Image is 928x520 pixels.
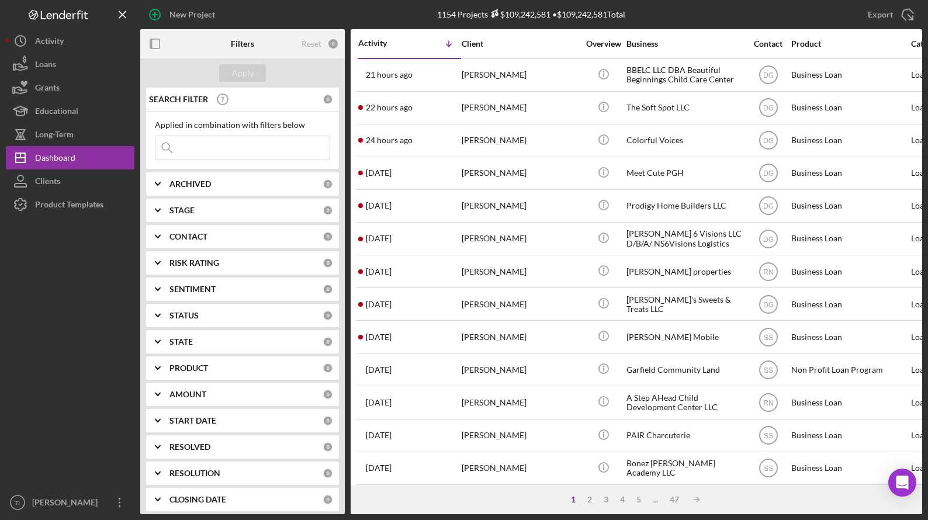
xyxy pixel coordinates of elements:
[791,387,908,418] div: Business Loan
[746,39,790,48] div: Contact
[791,420,908,451] div: Business Loan
[763,202,774,210] text: DG
[169,390,206,399] b: AMOUNT
[366,398,392,407] time: 2025-09-16 02:18
[35,76,60,102] div: Grants
[169,311,199,320] b: STATUS
[323,468,333,479] div: 0
[791,158,908,189] div: Business Loan
[763,399,773,407] text: RN
[35,193,103,219] div: Product Templates
[35,169,60,196] div: Clients
[323,494,333,505] div: 0
[6,99,134,123] button: Educational
[763,333,773,341] text: SS
[169,337,193,346] b: STATE
[323,389,333,400] div: 0
[366,103,413,112] time: 2025-09-23 15:34
[763,104,774,112] text: DG
[791,453,908,484] div: Business Loan
[581,495,598,504] div: 2
[626,420,743,451] div: PAIR Charcuterie
[598,495,614,504] div: 3
[626,321,743,352] div: [PERSON_NAME] Mobile
[6,146,134,169] button: Dashboard
[462,387,579,418] div: [PERSON_NAME]
[35,53,56,79] div: Loans
[626,190,743,221] div: Prodigy Home Builders LLC
[647,495,664,504] div: ...
[169,469,220,478] b: RESOLUTION
[581,39,625,48] div: Overview
[169,285,216,294] b: SENTIMENT
[169,206,195,215] b: STAGE
[626,92,743,123] div: The Soft Spot LLC
[462,354,579,385] div: [PERSON_NAME]
[232,64,254,82] div: Apply
[6,53,134,76] button: Loans
[366,136,413,145] time: 2025-09-23 14:10
[366,365,392,375] time: 2025-09-16 04:47
[323,363,333,373] div: 0
[35,123,74,149] div: Long-Term
[626,354,743,385] div: Garfield Community Land
[763,137,774,145] text: DG
[763,464,773,473] text: SS
[169,232,207,241] b: CONTACT
[488,9,550,19] div: $109,242,581
[462,420,579,451] div: [PERSON_NAME]
[462,289,579,320] div: [PERSON_NAME]
[149,95,208,104] b: SEARCH FILTER
[565,495,581,504] div: 1
[366,70,413,79] time: 2025-09-23 17:00
[626,158,743,189] div: Meet Cute PGH
[462,256,579,287] div: [PERSON_NAME]
[323,284,333,294] div: 0
[366,463,392,473] time: 2025-09-15 15:55
[6,123,134,146] button: Long-Term
[169,3,215,26] div: New Project
[614,495,631,504] div: 4
[631,495,647,504] div: 5
[323,205,333,216] div: 0
[763,71,774,79] text: DG
[791,223,908,254] div: Business Loan
[169,258,219,268] b: RISK RATING
[763,366,773,374] text: SS
[791,190,908,221] div: Business Loan
[323,258,333,268] div: 0
[626,289,743,320] div: [PERSON_NAME]'s Sweets & Treats LLC
[664,495,685,504] div: 47
[155,120,330,130] div: Applied in combination with filters below
[169,363,208,373] b: PRODUCT
[763,432,773,440] text: SS
[763,268,773,276] text: RN
[219,64,266,82] button: Apply
[437,9,625,19] div: 1154 Projects • $109,242,581 Total
[366,332,392,342] time: 2025-09-17 13:26
[763,300,774,308] text: DG
[462,190,579,221] div: [PERSON_NAME]
[791,354,908,385] div: Non Profit Loan Program
[169,442,210,452] b: RESOLVED
[366,201,392,210] time: 2025-09-18 19:33
[791,256,908,287] div: Business Loan
[462,223,579,254] div: [PERSON_NAME]
[231,39,254,48] b: Filters
[6,29,134,53] a: Activity
[791,39,908,48] div: Product
[791,92,908,123] div: Business Loan
[169,179,211,189] b: ARCHIVED
[366,431,392,440] time: 2025-09-16 00:56
[6,76,134,99] a: Grants
[35,29,64,56] div: Activity
[791,125,908,156] div: Business Loan
[6,193,134,216] a: Product Templates
[323,337,333,347] div: 0
[366,300,392,309] time: 2025-09-17 20:37
[763,169,774,178] text: DG
[462,92,579,123] div: [PERSON_NAME]
[140,3,227,26] button: New Project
